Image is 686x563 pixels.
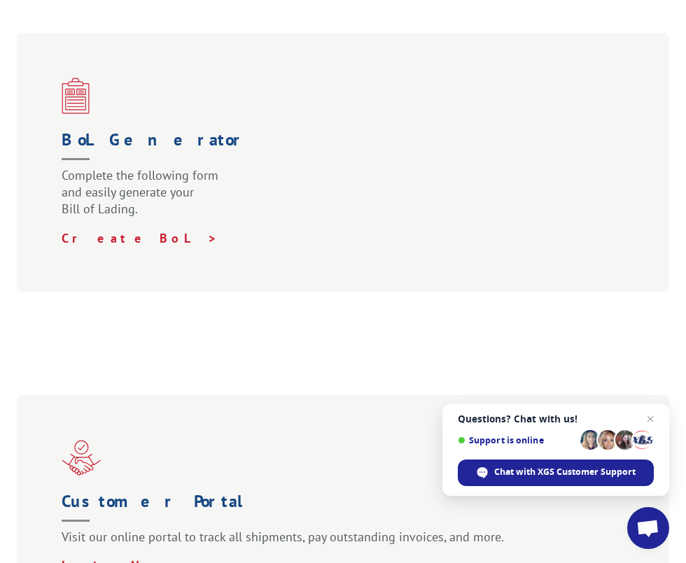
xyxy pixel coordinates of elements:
span: Chat with XGS Customer Support [494,466,636,478]
h1: BoL Generator [62,131,630,167]
div: Open chat [627,507,669,549]
span: Support is online [458,435,575,446]
p: Visit our online portal to track all shipments, pay outstanding invoices, and more. [62,529,630,558]
a: Create BoL > [62,230,218,246]
span: Close chat [642,411,659,427]
p: Complete the following form and easily generate your Bill of Lading. [62,167,630,229]
span: Questions? Chat with us! [458,413,654,425]
h1: Customer Portal [62,493,630,529]
div: Chat with XGS Customer Support [458,459,654,486]
img: xgs-icon-bo-l-generator-red [62,78,90,114]
img: xgs-icon-partner-red (1) [62,440,101,476]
